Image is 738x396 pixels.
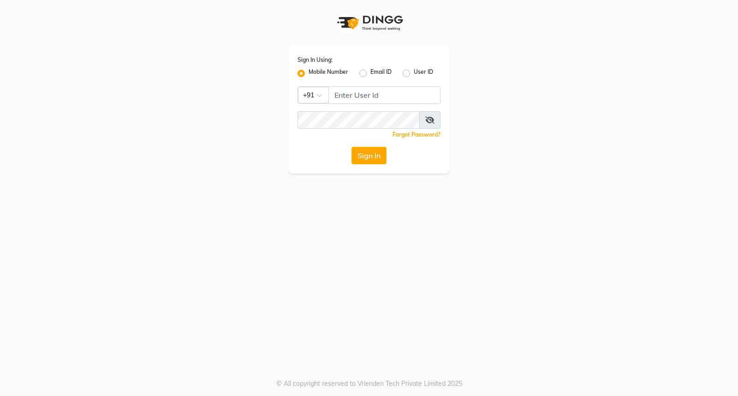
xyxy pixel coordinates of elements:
[298,56,333,64] label: Sign In Using:
[370,68,392,79] label: Email ID
[414,68,433,79] label: User ID
[328,86,440,104] input: Username
[351,147,387,164] button: Sign In
[393,131,440,138] a: Forgot Password?
[332,9,406,36] img: logo1.svg
[298,111,420,129] input: Username
[309,68,348,79] label: Mobile Number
